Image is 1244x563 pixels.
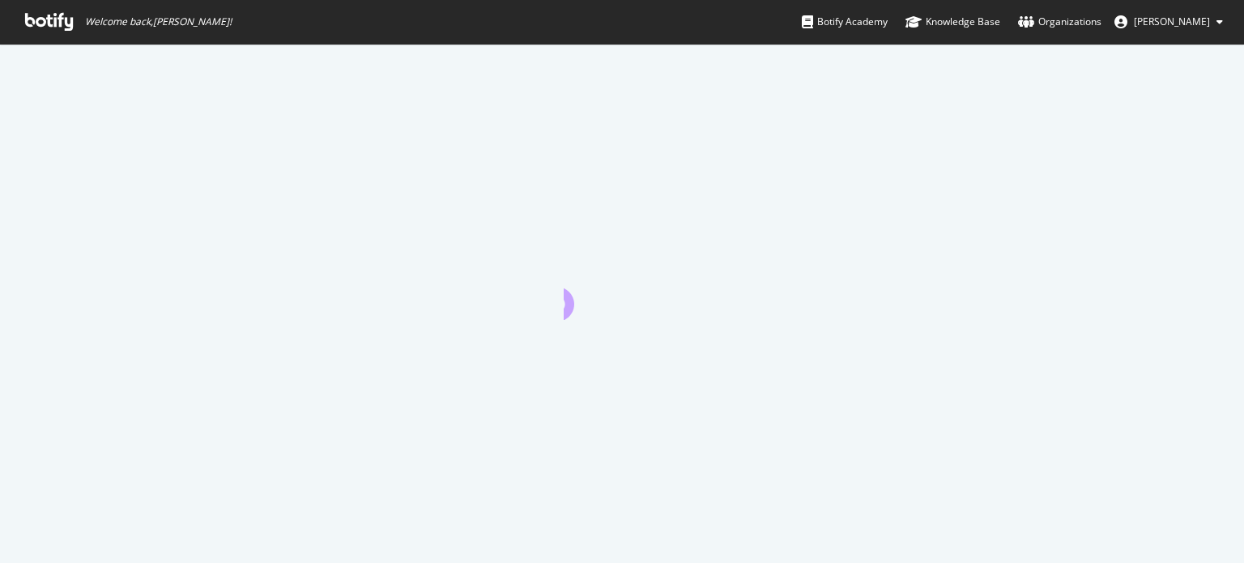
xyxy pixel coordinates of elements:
div: Botify Academy [802,14,888,30]
div: animation [564,262,680,320]
div: Organizations [1018,14,1101,30]
span: Alexandre Laffin [1134,15,1210,28]
div: Knowledge Base [905,14,1000,30]
button: [PERSON_NAME] [1101,9,1236,35]
span: Welcome back, [PERSON_NAME] ! [85,15,232,28]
